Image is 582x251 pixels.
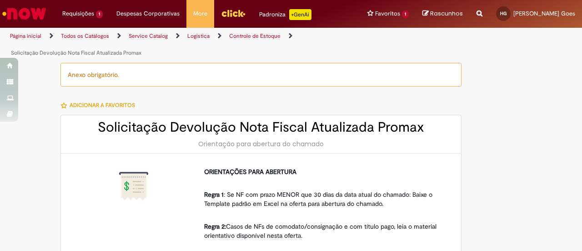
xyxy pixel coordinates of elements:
[422,10,463,18] a: Rascunhos
[221,6,246,20] img: click_logo_yellow_360x200.png
[70,102,135,109] span: Adicionar a Favoritos
[500,10,507,16] span: HG
[204,181,445,208] p: : Se NF com prazo MENOR que 30 dias da data atual do chamado: Baixe o Template padrão em Excel na...
[1,5,48,23] img: ServiceNow
[7,28,381,61] ul: Trilhas de página
[204,213,445,240] p: Casos de NFs de comodato/consignação e com título pago, leia o material orientativo disponível ne...
[204,168,296,176] strong: ORIENTAÇÕES PARA ABERTURA
[187,32,210,40] a: Logistica
[119,172,148,201] img: Solicitação Devolução Nota Fiscal Atualizada Promax
[513,10,575,17] span: [PERSON_NAME] Goes
[204,190,224,199] strong: Regra 1
[62,9,94,18] span: Requisições
[60,96,140,115] button: Adicionar a Favoritos
[70,120,452,135] h2: Solicitação Devolução Nota Fiscal Atualizada Promax
[96,10,103,18] span: 1
[229,32,281,40] a: Controle de Estoque
[289,9,311,20] p: +GenAi
[402,10,409,18] span: 1
[129,32,168,40] a: Service Catalog
[116,9,180,18] span: Despesas Corporativas
[375,9,400,18] span: Favoritos
[204,222,226,231] strong: Regra 2:
[70,139,452,149] div: Orientação para abertura do chamado
[193,9,207,18] span: More
[61,32,109,40] a: Todos os Catálogos
[60,63,462,87] div: Anexo obrigatório.
[259,9,311,20] div: Padroniza
[10,32,41,40] a: Página inicial
[11,49,141,56] a: Solicitação Devolução Nota Fiscal Atualizada Promax
[430,9,463,18] span: Rascunhos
